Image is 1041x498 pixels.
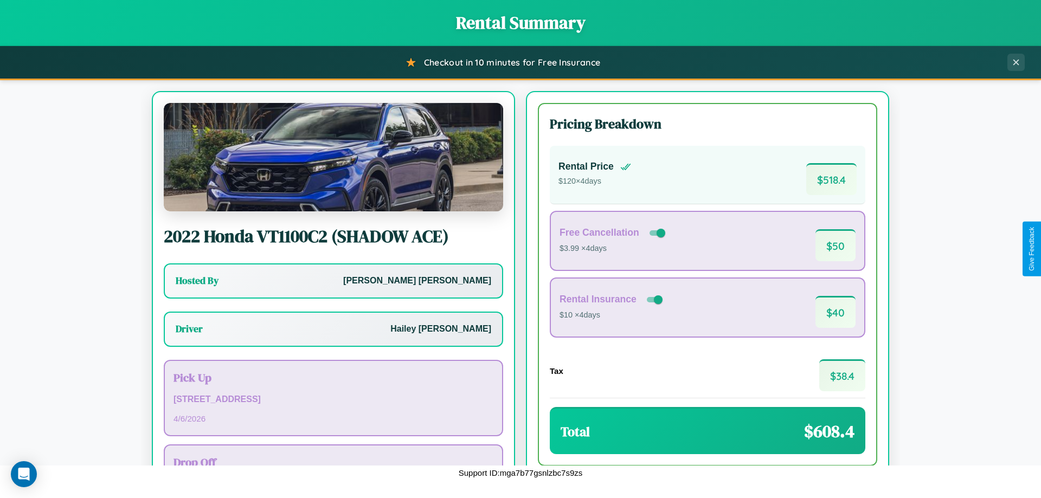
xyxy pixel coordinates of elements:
h3: Total [561,423,590,441]
span: $ 518.4 [806,163,857,195]
span: $ 38.4 [819,359,865,391]
p: 4 / 6 / 2026 [173,411,493,426]
span: Checkout in 10 minutes for Free Insurance [424,57,600,68]
p: $10 × 4 days [560,308,665,322]
h2: 2022 Honda VT1100C2 (SHADOW ACE) [164,224,503,248]
h3: Driver [176,322,203,335]
div: Open Intercom Messenger [11,461,37,487]
h1: Rental Summary [11,11,1030,35]
p: [STREET_ADDRESS] [173,392,493,408]
span: $ 608.4 [804,419,854,443]
p: $3.99 × 4 days [560,242,667,256]
p: Support ID: mga7b77gsnlzbc7s9zs [459,465,582,480]
h3: Pricing Breakdown [550,115,865,133]
span: $ 40 [815,296,856,328]
h4: Tax [550,366,563,376]
p: Hailey [PERSON_NAME] [390,321,491,337]
h4: Rental Price [558,161,614,172]
span: $ 50 [815,229,856,261]
p: [PERSON_NAME] [PERSON_NAME] [343,273,491,289]
div: Give Feedback [1028,227,1036,271]
h4: Free Cancellation [560,227,639,238]
h3: Hosted By [176,274,219,287]
img: Honda VT1100C2 (SHADOW ACE) [164,103,503,211]
h3: Drop Off [173,454,493,470]
h3: Pick Up [173,370,493,385]
p: $ 120 × 4 days [558,174,631,189]
h4: Rental Insurance [560,294,637,305]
